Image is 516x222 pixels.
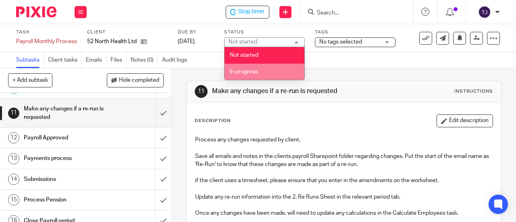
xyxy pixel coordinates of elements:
[8,174,19,185] div: 14
[224,29,305,35] label: Status
[8,73,52,87] button: + Add subtask
[195,85,208,98] div: 11
[110,52,127,68] a: Files
[16,6,56,17] img: Pixie
[24,173,106,185] h1: Submissions
[24,152,106,164] h1: Payments process
[195,118,231,124] p: Description
[195,209,493,217] p: Once any changes have been made, will need to update any calculations in the Calculate Employees ...
[195,193,493,201] p: Update any re-run information into the 2. Re Runs Sheet in the relevant period tab.
[8,153,19,164] div: 13
[119,77,159,84] span: Hide completed
[86,52,106,68] a: Emails
[238,8,265,16] span: Stop timer
[226,6,269,19] div: 52 North Health Ltd - Payroll Monthly Process
[16,52,44,68] a: Subtasks
[230,52,258,58] span: Not started
[8,194,19,205] div: 15
[195,152,493,169] p: Save all emails and notes in the clients payroll Sharepoint folder regarding changes. Put the sta...
[178,39,195,44] span: [DATE]
[16,37,77,46] div: Payroll Monthly Process
[195,136,493,144] p: Process any changes requested by client.
[454,88,493,95] div: Instructions
[24,103,106,123] h1: Make any changes if a re-run is requested
[107,73,164,87] button: Hide completed
[24,194,106,206] h1: Process Pension
[212,87,361,95] h1: Make any changes if a re-run is requested
[229,39,257,45] div: Not started
[24,132,106,144] h1: Payroll Approved
[178,29,214,35] label: Due by
[316,10,389,17] input: Search
[16,29,77,35] label: Task
[315,29,395,35] label: Tags
[48,52,82,68] a: Client tasks
[195,176,493,185] p: if the client uses a timesheet, please ensure that you enter in the amendments on the worksheet.
[319,39,362,45] span: No tags selected
[437,114,493,127] button: Edit description
[478,6,491,19] img: svg%3E
[8,108,19,119] div: 11
[8,132,19,143] div: 12
[131,52,158,68] a: Notes (0)
[162,52,191,68] a: Audit logs
[230,69,258,75] span: In progress
[87,29,168,35] label: Client
[87,37,137,46] p: 52 North Health Ltd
